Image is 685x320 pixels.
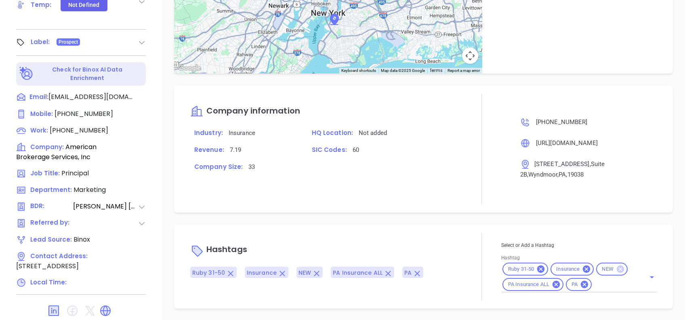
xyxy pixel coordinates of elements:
[567,281,582,288] span: PA
[30,143,64,151] span: Company:
[30,185,72,194] span: Department:
[55,109,113,118] span: [PHONE_NUMBER]
[551,266,584,273] span: Insurance
[176,63,203,74] a: Open this area in Google Maps (opens a new window)
[29,92,48,103] span: Email:
[16,261,79,271] span: [STREET_ADDRESS]
[206,244,247,255] span: Hashtags
[430,67,443,74] a: Terms (opens in new tab)
[50,126,108,135] span: [PHONE_NUMBER]
[248,163,255,171] span: 33
[192,269,225,277] span: Ruby 31-50
[30,169,60,177] span: Job Title:
[534,160,590,168] span: [STREET_ADDRESS]
[502,278,563,291] div: PA Insurance ALL
[30,202,72,212] span: BDR:
[502,263,548,276] div: Ruby 31-50
[229,129,255,137] span: Insurance
[359,129,387,137] span: Not added
[644,276,647,279] button: Clear
[30,218,72,228] span: Referred by:
[61,168,89,178] span: Principal
[536,139,598,147] span: [URL][DOMAIN_NAME]
[462,48,478,64] button: Map camera controls
[74,185,106,194] span: Marketing
[353,146,359,154] span: 60
[176,63,203,74] img: Google
[527,171,557,178] span: , Wyndmoor
[333,269,382,277] span: PA Insurance ALL
[312,128,353,137] span: HQ Location:
[404,269,412,277] span: PA
[48,92,133,102] span: [EMAIL_ADDRESS][DOMAIN_NAME]
[557,171,566,178] span: , PA
[30,278,67,286] span: Local Time:
[646,272,658,283] button: Open
[501,256,520,261] label: Hashtag
[30,252,88,260] span: Contact Address:
[35,65,140,82] p: Check for Binox AI Data Enrichment
[16,142,97,162] span: American Brokerage Services, Inc
[536,118,587,126] span: [PHONE_NUMBER]
[194,128,223,137] span: Industry:
[30,126,48,135] span: Work :
[566,171,584,178] span: , 19038
[31,36,50,48] div: Label:
[230,146,241,154] span: 7.19
[74,235,90,244] span: Binox
[312,145,347,154] span: SIC Codes:
[194,162,243,171] span: Company Size:
[566,278,592,291] div: PA
[597,266,618,273] span: NEW
[194,145,224,154] span: Revenue:
[59,38,78,46] span: Prospect
[503,281,554,288] span: PA Insurance ALL
[381,68,425,73] span: Map data ©2025 Google
[19,67,34,81] img: Ai-Enrich-DaqCidB-.svg
[247,269,277,277] span: Insurance
[503,266,539,273] span: Ruby 31-50
[30,109,53,118] span: Mobile :
[73,202,138,212] span: [PERSON_NAME] [PERSON_NAME]
[501,241,657,250] p: Select or Add a Hashtag
[341,68,376,74] button: Keyboard shortcuts
[30,235,72,244] span: Lead Source:
[551,263,594,276] div: Insurance
[448,68,480,73] a: Report a map error
[206,105,300,116] span: Company information
[596,263,627,276] div: NEW
[190,107,300,116] a: Company information
[298,269,311,277] span: NEW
